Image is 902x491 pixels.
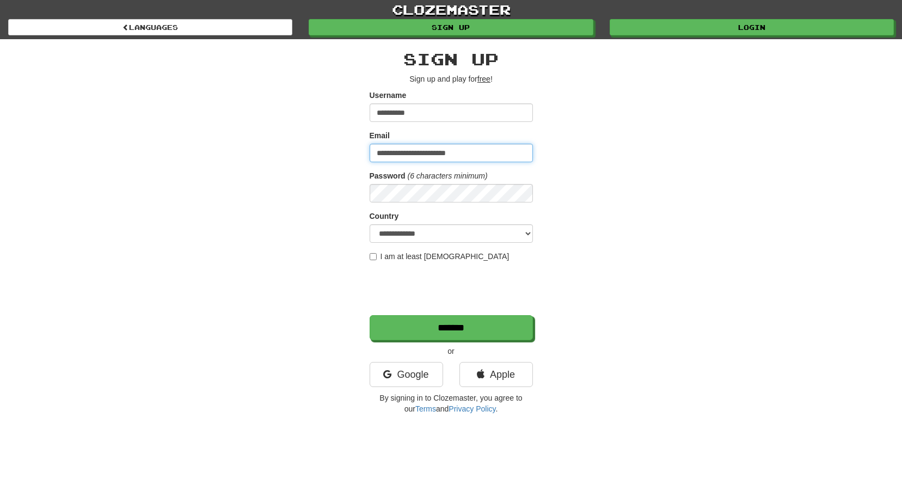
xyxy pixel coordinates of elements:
[370,392,533,414] p: By signing in to Clozemaster, you agree to our and .
[370,73,533,84] p: Sign up and play for !
[610,19,894,35] a: Login
[309,19,593,35] a: Sign up
[370,170,406,181] label: Password
[370,346,533,357] p: or
[449,404,495,413] a: Privacy Policy
[408,171,488,180] em: (6 characters minimum)
[459,362,533,387] a: Apple
[8,19,292,35] a: Languages
[370,362,443,387] a: Google
[370,90,407,101] label: Username
[370,253,377,260] input: I am at least [DEMOGRAPHIC_DATA]
[370,251,510,262] label: I am at least [DEMOGRAPHIC_DATA]
[370,130,390,141] label: Email
[370,267,535,310] iframe: reCAPTCHA
[477,75,490,83] u: free
[415,404,436,413] a: Terms
[370,50,533,68] h2: Sign up
[370,211,399,222] label: Country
